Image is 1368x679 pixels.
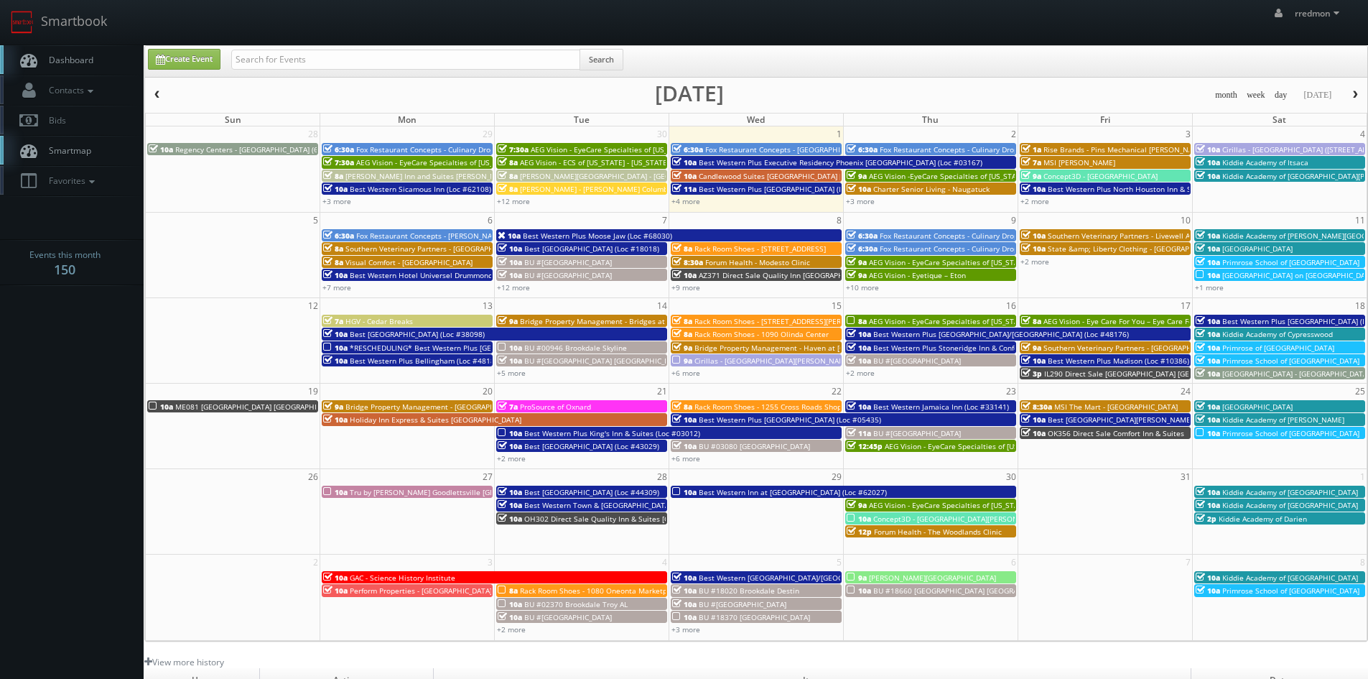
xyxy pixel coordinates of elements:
span: Primrose School of [GEOGRAPHIC_DATA] [1222,356,1359,366]
span: 6:30a [323,144,354,154]
span: 9a [672,343,692,353]
span: BU #02370 Brookdale Troy AL [524,599,628,609]
span: 10a [672,612,697,622]
span: 18 [1354,298,1367,313]
span: 7a [323,316,343,326]
span: BU #18660 [GEOGRAPHIC_DATA] [GEOGRAPHIC_DATA] [873,586,1057,596]
span: Fox Restaurant Concepts - Culinary Dropout - [GEOGRAPHIC_DATA] [880,231,1107,241]
span: BU #18020 Brookdale Destin [699,586,799,596]
span: 10a [323,586,348,596]
span: 28 [656,469,669,484]
span: 10a [323,270,348,280]
span: 10a [1196,343,1220,353]
span: GAC - Science History Institute [350,573,455,583]
span: Fox Restaurant Concepts - [PERSON_NAME][GEOGRAPHIC_DATA] [356,231,575,241]
a: +12 more [497,196,530,206]
span: 3 [486,555,494,570]
button: week [1242,86,1270,104]
span: 24 [1179,384,1192,399]
span: 6:30a [847,144,878,154]
span: Fox Restaurant Concepts - Culinary Dropout - [GEOGRAPHIC_DATA] [880,144,1107,154]
span: Rack Room Shoes - [STREET_ADDRESS] [694,244,826,254]
span: Bids [42,114,66,126]
span: AEG Vision - EyeCare Specialties of [US_STATE] – Elite Vision Care ([GEOGRAPHIC_DATA]) [869,316,1171,326]
span: 7a [498,402,518,412]
span: BU #03080 [GEOGRAPHIC_DATA] [699,441,810,451]
span: Wed [747,114,765,126]
span: Best Western Sicamous Inn (Loc #62108) [350,184,491,194]
span: 3 [1184,126,1192,142]
span: AEG Vision - EyeCare Specialties of [US_STATE] – [PERSON_NAME] & Associates [885,441,1155,451]
span: 11a [672,184,697,194]
span: 10a [498,257,522,267]
span: BU #[GEOGRAPHIC_DATA] [524,257,612,267]
strong: 150 [54,261,75,278]
span: 6:30a [847,244,878,254]
span: State &amp; Liberty Clothing - [GEOGRAPHIC_DATA] [GEOGRAPHIC_DATA] [1048,244,1297,254]
span: Tue [574,114,590,126]
a: +4 more [671,196,700,206]
span: Charter Senior Living - Naugatuck [873,184,990,194]
span: 10a [1196,231,1220,241]
span: Tru by [PERSON_NAME] Goodlettsville [GEOGRAPHIC_DATA] [350,487,553,497]
span: 7a [1021,157,1041,167]
span: 6 [486,213,494,228]
span: Best Western Hotel Universel Drummondville (Loc #67019) [350,270,554,280]
span: [PERSON_NAME] Inn and Suites [PERSON_NAME] [345,171,513,181]
span: 10a [1196,316,1220,326]
span: 5 [312,213,320,228]
span: 10a [323,356,348,366]
span: Best Western Plus Madison (Loc #10386) [1048,356,1189,366]
a: +7 more [322,282,351,292]
span: 10 [1179,213,1192,228]
span: BU #[GEOGRAPHIC_DATA] [524,270,612,280]
a: View more history [144,656,224,668]
span: 8a [1021,316,1041,326]
span: Kiddie Academy of [GEOGRAPHIC_DATA] [1222,573,1358,583]
span: ProSource of Oxnard [520,402,591,412]
h2: [DATE] [655,86,724,101]
a: +9 more [671,282,700,292]
button: month [1210,86,1242,104]
a: +2 more [497,624,526,634]
span: AEG Vision - ECS of [US_STATE] - [US_STATE] Valley Family Eye Care [520,157,749,167]
span: 19 [307,384,320,399]
span: OK356 Direct Sale Comfort Inn & Suites [1048,428,1184,438]
span: 12p [847,527,872,537]
span: AEG Vision - EyeCare Specialties of [US_STATE] – [PERSON_NAME] Eye Care [869,257,1126,267]
span: 10a [1196,356,1220,366]
span: Bridge Property Management - [GEOGRAPHIC_DATA] at [GEOGRAPHIC_DATA] [345,402,607,412]
span: Perform Properties - [GEOGRAPHIC_DATA] [350,586,492,596]
span: 10a [498,231,521,241]
span: [GEOGRAPHIC_DATA] [1222,402,1293,412]
span: 10a [672,171,697,181]
span: Best Western Inn at [GEOGRAPHIC_DATA] (Loc #62027) [699,487,887,497]
a: +3 more [322,196,351,206]
span: Thu [922,114,939,126]
span: Best Western Plus [GEOGRAPHIC_DATA]/[GEOGRAPHIC_DATA] (Loc #48176) [873,329,1129,339]
a: +6 more [671,453,700,463]
span: BU #00946 Brookdale Skyline [524,343,627,353]
span: 10a [847,343,871,353]
button: Search [580,49,623,70]
span: Rack Room Shoes - 1080 Oneonta Marketplace [520,586,681,596]
span: 10a [498,270,522,280]
a: +2 more [1020,257,1049,267]
span: Holiday Inn Express & Suites [GEOGRAPHIC_DATA] [350,415,521,425]
span: 10a [498,244,522,254]
span: 10a [1021,415,1046,425]
button: [DATE] [1298,86,1336,104]
span: BU #[GEOGRAPHIC_DATA] [699,599,786,609]
span: Best Western Town & [GEOGRAPHIC_DATA] (Loc #05423) [524,500,718,510]
span: 10a [498,487,522,497]
span: AEG Vision - EyeCare Specialties of [US_STATE] – [PERSON_NAME] Ridge Eye Care [869,500,1148,510]
span: 9a [847,257,867,267]
span: 8a [498,171,518,181]
span: 10a [1196,244,1220,254]
span: Primrose School of [GEOGRAPHIC_DATA] [1222,428,1359,438]
span: 7:30a [498,144,529,154]
a: +12 more [497,282,530,292]
span: 10a [847,329,871,339]
span: 1 [1359,469,1367,484]
span: Primrose of [GEOGRAPHIC_DATA] [1222,343,1334,353]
